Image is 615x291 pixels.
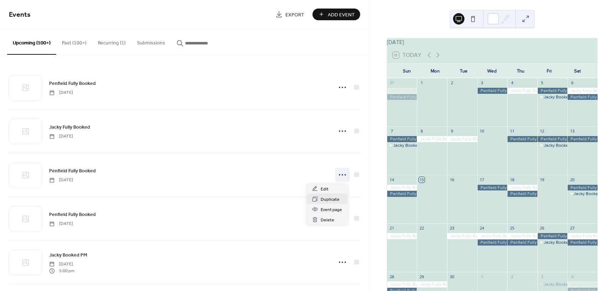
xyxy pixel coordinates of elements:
[537,88,568,94] div: Penfield Fully Booked
[544,239,578,246] div: Jacky Booked PM
[477,185,508,191] div: Penfield Fully Booked
[49,177,73,183] span: [DATE]
[389,274,394,279] div: 28
[49,252,87,259] span: Jacky Booked PM
[509,80,515,86] div: 4
[387,233,417,239] div: Jacky Fully Booked
[507,136,537,142] div: Penfield Fully Booked
[567,94,598,100] div: Penfield Fully Booked
[574,191,608,197] div: Jacky Booked PM
[567,185,598,191] div: Penfield Fully Booked
[569,177,575,182] div: 20
[447,233,477,239] div: Jacky Fully Booked
[56,29,92,54] button: Past (100+)
[567,239,598,246] div: Penfield Fully Booked
[450,64,478,78] div: Tue
[321,185,328,193] span: Edit
[49,221,73,227] span: [DATE]
[321,216,334,224] span: Delete
[509,177,515,182] div: 18
[477,88,508,94] div: Penfield Fully Booked
[389,226,394,231] div: 21
[544,94,578,100] div: Jacky Booked PM
[421,64,450,78] div: Mon
[49,123,90,131] a: Jacky Fully Booked
[449,177,454,182] div: 16
[537,136,568,142] div: Penfield Fully Booked
[535,64,563,78] div: Fri
[540,274,545,279] div: 3
[540,129,545,134] div: 12
[49,167,96,175] span: Penfield Fully Booked
[507,191,537,197] div: Penfield Fully Booked
[387,94,417,100] div: Penfield Fully Booked
[387,142,417,149] div: Jacky Booked PM
[509,274,515,279] div: 2
[537,233,568,239] div: Penfield Fully Booked
[567,88,598,94] div: Jacky Fully Booked
[49,80,96,87] span: Penfield Fully Booked
[328,11,355,18] span: Add Event
[419,177,424,182] div: 15
[389,80,394,86] div: 31
[419,274,424,279] div: 29
[387,191,417,197] div: Penfield Fully Booked
[49,124,90,131] span: Jacky Fully Booked
[419,80,424,86] div: 1
[563,64,592,78] div: Sat
[479,226,485,231] div: 24
[419,226,424,231] div: 22
[49,90,73,96] span: [DATE]
[321,196,340,203] span: Duplicate
[131,29,171,54] button: Submissions
[478,64,506,78] div: Wed
[449,226,454,231] div: 23
[569,80,575,86] div: 6
[507,239,537,246] div: Penfield Fully Booked
[49,268,74,274] span: 5:00 pm
[540,80,545,86] div: 5
[537,281,568,287] div: Jacky Booked PM
[540,226,545,231] div: 26
[537,239,568,246] div: Jacky Booked PM
[479,129,485,134] div: 10
[569,129,575,134] div: 13
[393,64,421,78] div: Sun
[7,29,56,55] button: Upcoming (100+)
[387,38,598,47] div: [DATE]
[567,136,598,142] div: Penfield Fully Booked
[419,129,424,134] div: 8
[270,9,310,20] a: Export
[9,8,31,22] span: Events
[544,142,578,149] div: Jacky Booked PM
[569,274,575,279] div: 4
[285,11,304,18] span: Export
[387,88,417,94] div: Jacky Fully Booked
[49,133,73,140] span: [DATE]
[417,281,447,287] div: Jacky Fully Booked
[506,64,535,78] div: Thu
[507,185,537,191] div: Jacky Fully Booked
[49,210,96,219] a: Penfield Fully Booked
[507,88,537,94] div: Jacky Fully Booked
[387,136,417,142] div: Penfield Fully Booked
[312,9,360,20] button: Add Event
[49,167,96,175] a: Penfield Fully Booked
[393,142,428,149] div: Jacky Booked PM
[567,281,598,287] div: Jacky Fully Booked
[387,281,417,287] div: Jacky Fully Booked
[567,233,598,239] div: Jacky Fully Booked
[569,226,575,231] div: 27
[540,177,545,182] div: 19
[477,239,508,246] div: Penfield Fully Booked
[49,251,87,259] a: Jacky Booked PM
[537,94,568,100] div: Jacky Booked PM
[479,177,485,182] div: 17
[92,29,131,54] button: Recurring (1)
[509,226,515,231] div: 25
[49,261,74,268] span: [DATE]
[477,233,508,239] div: Jacky Fully Booked
[509,129,515,134] div: 11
